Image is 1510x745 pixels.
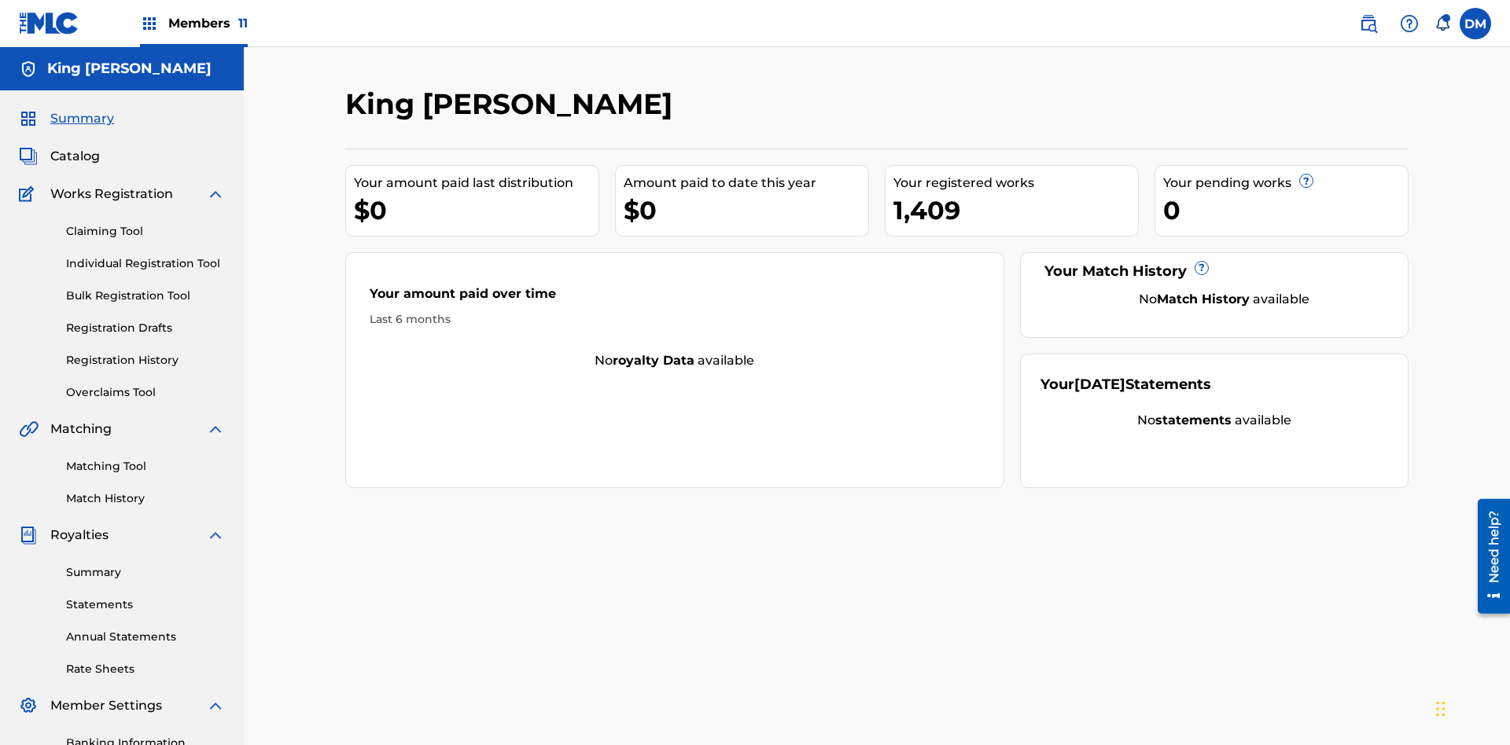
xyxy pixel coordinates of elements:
[624,174,868,193] div: Amount paid to date this year
[1460,8,1491,39] div: User Menu
[613,353,694,368] strong: royalty data
[66,223,225,240] a: Claiming Tool
[66,288,225,304] a: Bulk Registration Tool
[1060,290,1389,309] div: No available
[66,564,225,581] a: Summary
[19,147,38,166] img: Catalog
[1434,16,1450,31] div: Notifications
[1074,376,1125,393] span: [DATE]
[206,696,225,715] img: expand
[66,661,225,677] a: Rate Sheets
[345,86,680,122] h2: King [PERSON_NAME]
[1155,413,1232,428] strong: statements
[370,311,980,328] div: Last 6 months
[50,147,100,166] span: Catalog
[1040,411,1389,430] div: No available
[19,420,39,439] img: Matching
[50,696,162,715] span: Member Settings
[1431,670,1510,745] iframe: Chat Widget
[1040,374,1211,395] div: Your Statements
[893,193,1138,228] div: 1,409
[624,193,868,228] div: $0
[168,14,248,32] span: Members
[1195,262,1208,274] span: ?
[346,351,1004,370] div: No available
[893,174,1138,193] div: Your registered works
[1436,685,1446,732] div: Drag
[19,147,100,166] a: CatalogCatalog
[1353,8,1384,39] a: Public Search
[19,185,39,204] img: Works Registration
[66,596,225,613] a: Statements
[66,629,225,645] a: Annual Statements
[1400,14,1419,33] img: help
[47,60,212,78] h5: King McTesterson
[1466,493,1510,622] iframe: Resource Center
[19,526,38,545] img: Royalties
[1157,292,1250,306] strong: Match History
[1163,193,1408,228] div: 0
[66,458,225,475] a: Matching Tool
[19,12,79,35] img: MLC Logo
[1300,174,1313,187] span: ?
[1394,8,1425,39] div: Help
[66,352,225,369] a: Registration History
[1040,261,1389,282] div: Your Match History
[66,320,225,336] a: Registration Drafts
[1163,174,1408,193] div: Your pending works
[140,14,159,33] img: Top Rightsholders
[1359,14,1378,33] img: search
[19,696,38,715] img: Member Settings
[66,490,225,507] a: Match History
[19,109,38,128] img: Summary
[19,109,114,128] a: SummarySummary
[206,420,225,439] img: expand
[50,420,112,439] span: Matching
[50,185,173,204] span: Works Registration
[354,193,598,228] div: $0
[50,109,114,128] span: Summary
[206,185,225,204] img: expand
[66,384,225,401] a: Overclaims Tool
[19,60,38,79] img: Accounts
[66,255,225,272] a: Individual Registration Tool
[354,174,598,193] div: Your amount paid last distribution
[50,526,109,545] span: Royalties
[238,16,248,31] span: 11
[370,284,980,311] div: Your amount paid over time
[206,526,225,545] img: expand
